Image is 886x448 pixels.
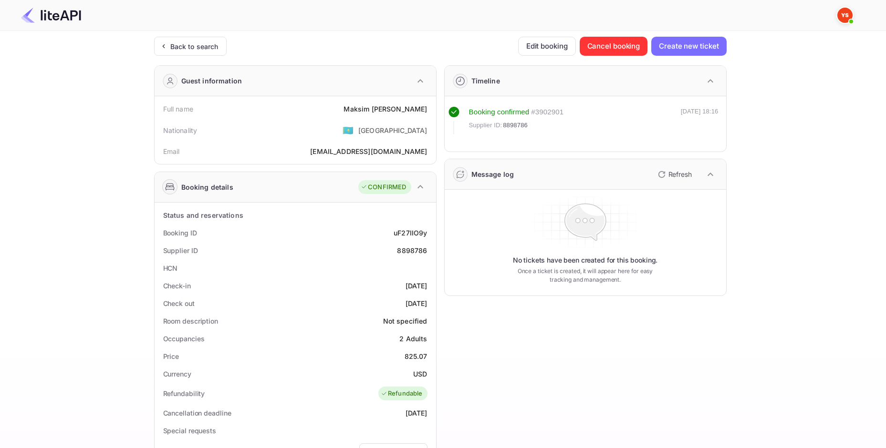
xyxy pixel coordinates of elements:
[170,41,219,51] div: Back to search
[358,125,427,135] div: [GEOGRAPHIC_DATA]
[406,281,427,291] div: [DATE]
[397,245,427,255] div: 8898786
[394,228,427,238] div: uF27IIO9y
[668,169,692,179] p: Refresh
[343,122,354,139] span: United States
[163,369,191,379] div: Currency
[405,351,427,361] div: 825.07
[469,121,502,130] span: Supplier ID:
[383,316,427,326] div: Not specified
[163,245,198,255] div: Supplier ID
[181,182,233,192] div: Booking details
[163,316,218,326] div: Room description
[399,334,427,344] div: 2 Adults
[163,228,197,238] div: Booking ID
[163,334,205,344] div: Occupancies
[503,121,528,130] span: 8898786
[681,107,719,134] div: [DATE] 18:16
[163,426,216,436] div: Special requests
[580,37,648,56] button: Cancel booking
[413,369,427,379] div: USD
[21,8,81,23] img: LiteAPI Logo
[163,263,178,273] div: HCN
[381,389,423,398] div: Refundable
[513,255,658,265] p: No tickets have been created for this booking.
[652,167,696,182] button: Refresh
[163,408,231,418] div: Cancellation deadline
[163,298,195,308] div: Check out
[837,8,853,23] img: Yandex Support
[406,298,427,308] div: [DATE]
[471,169,514,179] div: Message log
[510,267,661,284] p: Once a ticket is created, it will appear here for easy tracking and management.
[471,76,500,86] div: Timeline
[163,388,205,398] div: Refundability
[163,210,243,220] div: Status and reservations
[406,408,427,418] div: [DATE]
[163,104,193,114] div: Full name
[518,37,576,56] button: Edit booking
[344,104,427,114] div: Maksim [PERSON_NAME]
[651,37,726,56] button: Create new ticket
[163,125,198,135] div: Nationality
[163,146,180,156] div: Email
[163,351,179,361] div: Price
[469,107,530,118] div: Booking confirmed
[163,281,191,291] div: Check-in
[531,107,563,118] div: # 3902901
[361,183,406,192] div: CONFIRMED
[181,76,242,86] div: Guest information
[310,146,427,156] div: [EMAIL_ADDRESS][DOMAIN_NAME]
